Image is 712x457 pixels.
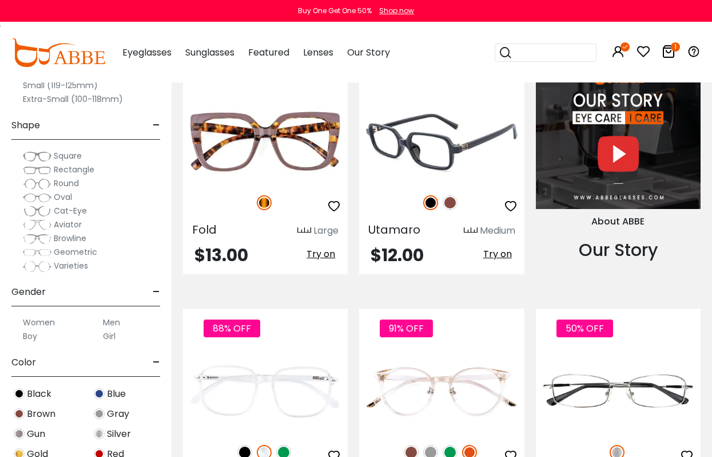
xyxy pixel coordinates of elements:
span: Lenses [303,46,333,59]
div: About ABBE [536,215,701,229]
span: Browline [54,233,86,244]
img: Aviator.png [23,219,51,231]
img: Varieties.png [23,261,51,273]
img: Blue [94,388,105,399]
span: Sunglasses [185,46,234,59]
span: Oval [54,191,72,203]
div: Shop now [379,6,414,16]
span: Gun [27,427,45,441]
div: Large [313,224,339,238]
div: Medium [480,224,515,238]
span: Brown [27,407,55,421]
span: Geometric [54,246,97,258]
img: About Us [536,59,701,209]
span: 50% OFF [556,320,613,337]
img: Tortoise [257,195,272,210]
span: - [153,278,160,306]
span: Color [11,349,36,376]
img: Black [423,195,438,210]
a: 1 [662,47,675,60]
span: - [153,349,160,376]
img: Browline.png [23,233,51,245]
img: Round.png [23,178,51,190]
span: Black [27,387,51,401]
span: Utamaro [368,222,420,238]
span: Aviator [54,219,82,230]
img: Gun [14,428,25,439]
img: Square.png [23,151,51,162]
span: Try on [483,247,512,261]
img: Gray [94,408,105,419]
span: Varieties [54,260,88,271]
span: Rectangle [54,164,94,175]
img: size ruler [297,227,311,235]
img: size ruler [464,227,478,235]
label: Boy [23,329,37,343]
span: Round [54,178,79,189]
label: Extra-Small (100-118mm) [23,92,123,106]
span: Gender [11,278,46,306]
span: $13.00 [194,243,248,267]
span: Featured [248,46,289,59]
span: Gray [107,407,129,421]
div: Buy One Get One 50% [298,6,372,16]
span: Blue [107,387,126,401]
span: - [153,112,160,139]
label: Small (119-125mm) [23,78,98,92]
label: Girl [103,329,116,343]
img: Fclear Phoarium - Plastic ,Universal Bridge Fit [183,350,348,432]
img: Tortoise Fold - Acetate ,Universal Bridge Fit [183,100,348,183]
span: Eyeglasses [122,46,172,59]
span: Shape [11,112,40,139]
img: Oval.png [23,192,51,203]
div: Our Story [536,237,701,263]
span: 88% OFF [204,320,260,337]
a: Shop now [373,6,414,15]
img: Silver [94,428,105,439]
label: Women [23,316,55,329]
span: $12.00 [371,243,424,267]
span: Cat-Eye [54,205,87,216]
i: 1 [671,42,680,52]
label: Men [103,316,120,329]
button: Try on [303,247,339,262]
img: Black [14,388,25,399]
span: Our Story [347,46,390,59]
button: Try on [480,247,515,262]
img: Brown [14,408,25,419]
span: Square [54,150,82,161]
img: Brown [443,195,458,210]
img: Orange Candeous - Plastic ,Adjust Nose Pads [359,350,524,432]
img: Rectangle.png [23,164,51,176]
img: Cat-Eye.png [23,206,51,217]
span: Silver [107,427,131,441]
span: Try on [307,247,335,261]
span: 91% OFF [380,320,433,337]
img: Geometric.png [23,247,51,258]
img: Silver Healdton - Metal ,Adjust Nose Pads [536,350,701,432]
img: Black Utamaro - TR ,Universal Bridge Fit [359,100,524,183]
span: Fold [192,222,217,238]
img: abbeglasses.com [11,38,105,67]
